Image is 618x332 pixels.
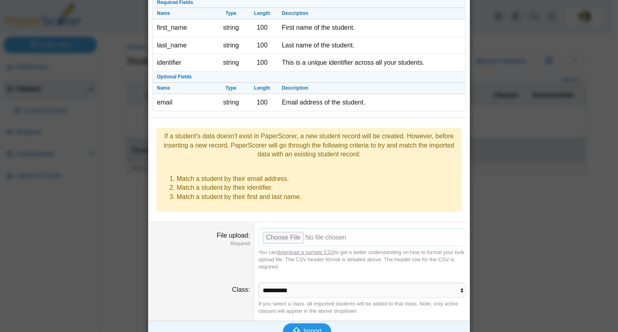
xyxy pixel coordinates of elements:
th: Length [247,8,278,19]
dfn: Required [152,240,250,247]
td: string [215,37,247,54]
td: last_name [153,37,215,54]
td: 100 [247,37,278,54]
a: download a sample CSV [277,249,334,255]
td: identifier [153,54,215,72]
td: email [153,94,215,111]
div: If a student's data doesn't exist in PaperScorer, a new student record will be created. However, ... [161,132,457,159]
div: If you select a class, all imported students will be added to that class. Note, only active class... [258,300,466,315]
label: File upload [217,232,250,239]
li: Match a student by their identifier. [177,183,457,192]
th: Description [278,83,465,94]
td: Last name of the student. [278,37,465,54]
td: first_name [153,19,215,37]
td: 100 [247,54,278,72]
td: string [215,54,247,72]
li: Match a student by their first and last name. [177,193,457,201]
td: This is a unique identifier across all your students. [278,54,465,72]
td: string [215,19,247,37]
th: Name [153,83,215,94]
th: Type [215,83,247,94]
td: Email address of the student. [278,94,465,111]
th: Name [153,8,215,19]
td: 100 [247,94,278,111]
th: Type [215,8,247,19]
th: Length [247,83,278,94]
li: Match a student by their email address. [177,174,457,183]
td: First name of the student. [278,19,465,37]
label: Class [232,286,250,293]
td: 100 [247,19,278,37]
th: Description [278,8,465,19]
th: Optional Fields [153,72,465,83]
div: You can to get a better understanding on how to format your bulk upload file. The CSV header form... [258,249,466,271]
td: string [215,94,247,111]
